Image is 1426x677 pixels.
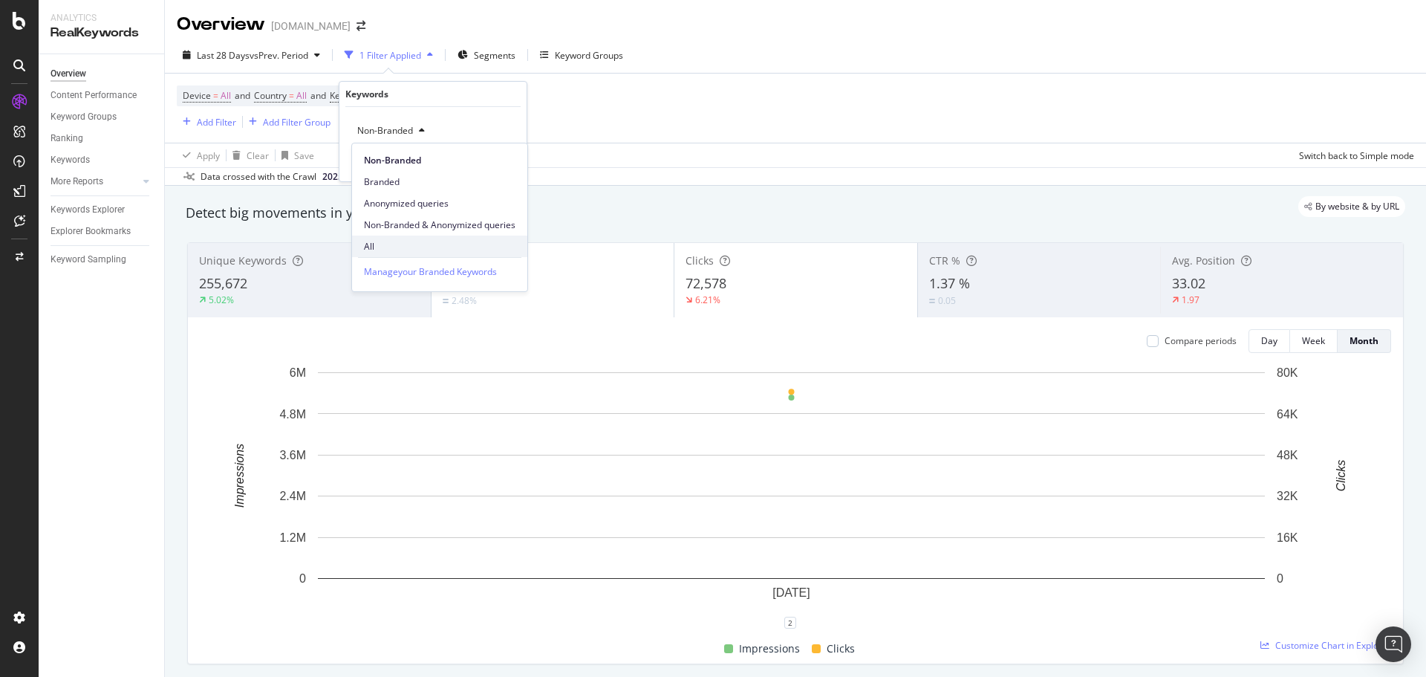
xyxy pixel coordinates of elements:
[345,88,388,100] div: Keywords
[243,113,331,131] button: Add Filter Group
[364,197,515,210] span: Anonymized queries
[1172,274,1205,292] span: 33.02
[199,274,247,292] span: 255,672
[51,202,125,218] div: Keywords Explorer
[51,66,154,82] a: Overview
[1338,329,1391,353] button: Month
[364,264,497,279] div: Manage your Branded Keywords
[51,152,154,168] a: Keywords
[364,175,515,189] span: Branded
[201,170,316,184] div: Data crossed with the Crawl
[177,143,220,167] button: Apply
[233,444,246,508] text: Impressions
[686,274,726,292] span: 72,578
[183,89,211,102] span: Device
[364,154,515,167] span: Non-Branded
[1275,639,1391,652] span: Customize Chart in Explorer
[51,174,103,190] div: More Reports
[296,85,307,106] span: All
[351,119,431,143] button: Non-Branded
[1290,329,1338,353] button: Week
[1165,334,1237,347] div: Compare periods
[279,449,306,461] text: 3.6M
[235,89,250,102] span: and
[199,253,287,268] span: Unique Keywords
[197,149,220,162] div: Apply
[1261,334,1277,347] div: Day
[177,12,265,37] div: Overview
[1277,449,1298,461] text: 48K
[1277,572,1283,585] text: 0
[1375,626,1411,662] div: Open Intercom Messenger
[279,490,306,502] text: 2.4M
[316,168,404,186] button: 2025 Aug. 23rd
[209,294,234,306] div: 5.02%
[1182,294,1199,306] div: 1.97
[51,131,154,146] a: Ranking
[51,202,154,218] a: Keywords Explorer
[1315,202,1399,211] span: By website & by URL
[330,89,370,102] span: Keywords
[51,12,152,25] div: Analytics
[51,109,154,125] a: Keyword Groups
[200,365,1384,623] div: A chart.
[1277,366,1298,379] text: 80K
[772,586,810,599] text: [DATE]
[51,252,154,268] a: Keyword Sampling
[51,224,131,239] div: Explorer Bookmarks
[929,253,960,268] span: CTR %
[784,617,796,629] div: 2
[345,155,392,169] button: Cancel
[322,170,386,184] span: 2025 Aug. 23rd
[51,224,154,239] a: Explorer Bookmarks
[364,240,515,253] span: All
[247,149,269,162] div: Clear
[359,49,421,62] div: 1 Filter Applied
[929,274,970,292] span: 1.37 %
[177,113,236,131] button: Add Filter
[51,152,90,168] div: Keywords
[51,88,137,103] div: Content Performance
[310,89,326,102] span: and
[279,531,306,544] text: 1.2M
[351,124,413,137] span: Non-Branded
[364,218,515,232] span: Non-Branded & Anonymized queries
[289,89,294,102] span: =
[452,294,477,307] div: 2.48%
[213,89,218,102] span: =
[279,407,306,420] text: 4.8M
[1350,334,1378,347] div: Month
[929,299,935,303] img: Equal
[290,366,306,379] text: 6M
[1298,196,1405,217] div: legacy label
[474,49,515,62] span: Segments
[827,640,855,658] span: Clicks
[51,252,126,268] div: Keyword Sampling
[1277,531,1298,544] text: 16K
[686,253,714,268] span: Clicks
[534,43,629,67] button: Keyword Groups
[299,572,306,585] text: 0
[51,66,86,82] div: Overview
[254,89,287,102] span: Country
[197,49,250,62] span: Last 28 Days
[1277,490,1298,502] text: 32K
[51,109,117,125] div: Keyword Groups
[739,640,800,658] span: Impressions
[1172,253,1235,268] span: Avg. Position
[177,43,326,67] button: Last 28 DaysvsPrev. Period
[227,143,269,167] button: Clear
[1299,149,1414,162] div: Switch back to Simple mode
[263,116,331,129] div: Add Filter Group
[1335,460,1347,492] text: Clicks
[452,43,521,67] button: Segments
[356,21,365,31] div: arrow-right-arrow-left
[555,49,623,62] div: Keyword Groups
[1248,329,1290,353] button: Day
[1302,334,1325,347] div: Week
[294,149,314,162] div: Save
[271,19,351,33] div: [DOMAIN_NAME]
[221,85,231,106] span: All
[51,131,83,146] div: Ranking
[938,294,956,307] div: 0.05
